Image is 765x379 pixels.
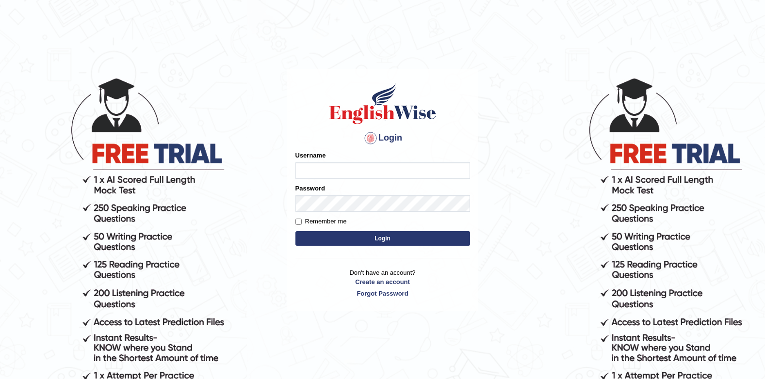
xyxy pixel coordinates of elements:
[327,82,438,126] img: Logo of English Wise sign in for intelligent practice with AI
[295,217,347,226] label: Remember me
[295,231,470,246] button: Login
[295,151,326,160] label: Username
[295,130,470,146] h4: Login
[295,289,470,298] a: Forgot Password
[295,184,325,193] label: Password
[295,219,302,225] input: Remember me
[295,268,470,298] p: Don't have an account?
[295,277,470,286] a: Create an account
